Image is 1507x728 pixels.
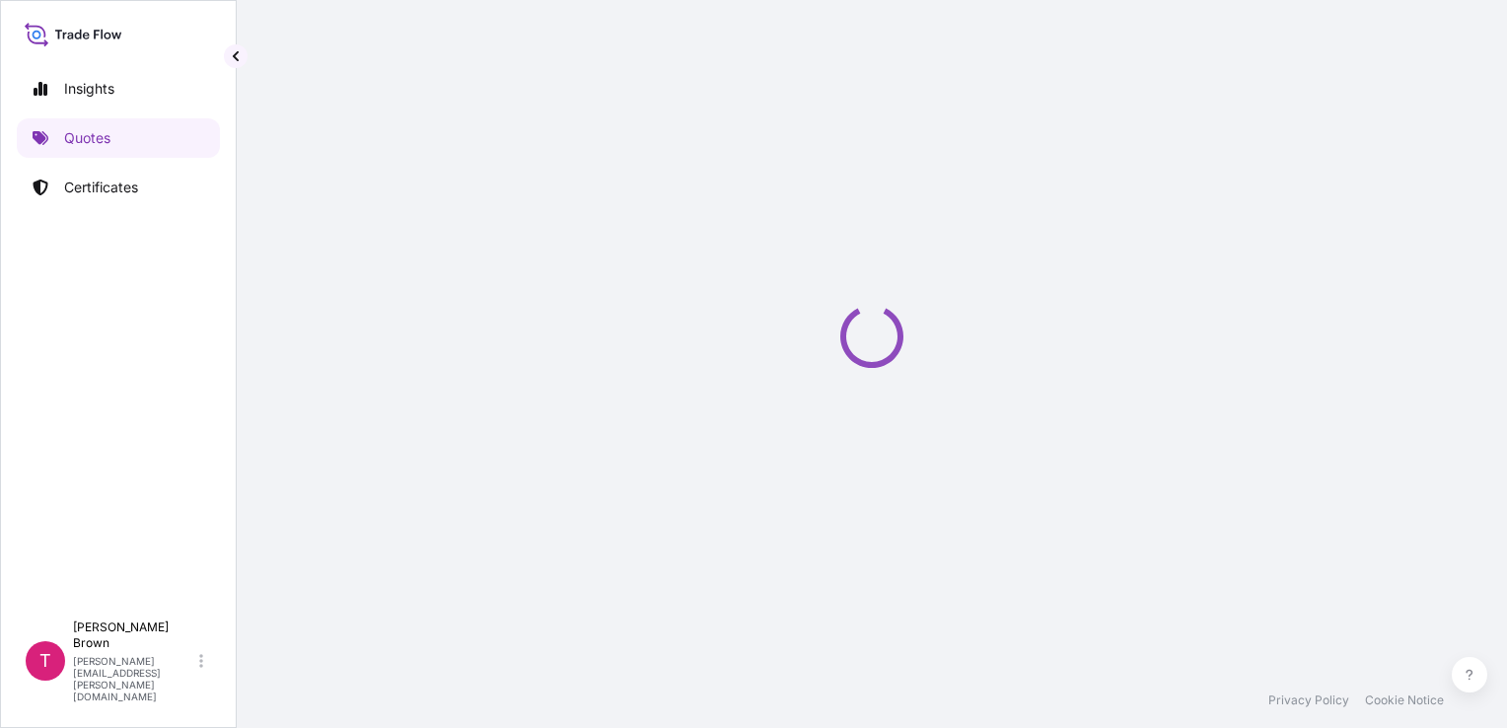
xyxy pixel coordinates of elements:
[64,178,138,197] p: Certificates
[1365,692,1444,708] a: Cookie Notice
[39,651,51,671] span: T
[64,79,114,99] p: Insights
[73,619,195,651] p: [PERSON_NAME] Brown
[17,69,220,109] a: Insights
[1268,692,1349,708] a: Privacy Policy
[17,168,220,207] a: Certificates
[17,118,220,158] a: Quotes
[73,655,195,702] p: [PERSON_NAME][EMAIL_ADDRESS][PERSON_NAME][DOMAIN_NAME]
[64,128,110,148] p: Quotes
